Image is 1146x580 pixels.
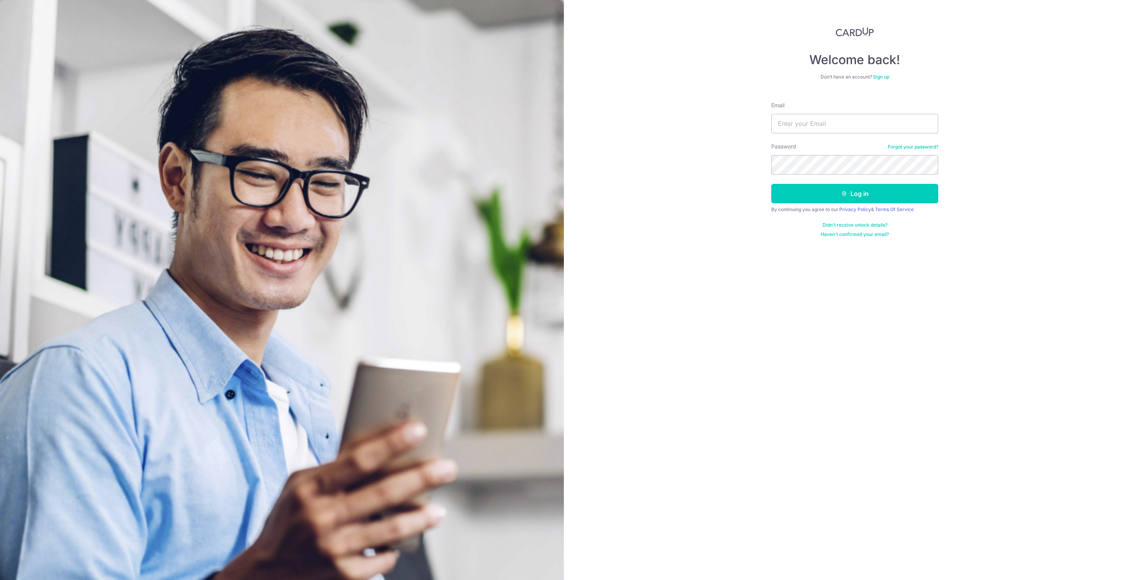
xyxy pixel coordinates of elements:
a: Forgot your password? [888,144,938,150]
a: Haven't confirmed your email? [821,231,889,238]
a: Privacy Policy [839,206,871,212]
button: Log in [771,184,938,203]
label: Password [771,143,796,150]
div: By continuing you agree to our & [771,206,938,213]
input: Enter your Email [771,114,938,133]
label: Email [771,101,784,109]
img: CardUp Logo [836,27,874,37]
h4: Welcome back! [771,52,938,68]
a: Sign up [873,74,889,80]
a: Terms Of Service [875,206,914,212]
div: Don’t have an account? [771,74,938,80]
a: Didn't receive unlock details? [823,222,887,228]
